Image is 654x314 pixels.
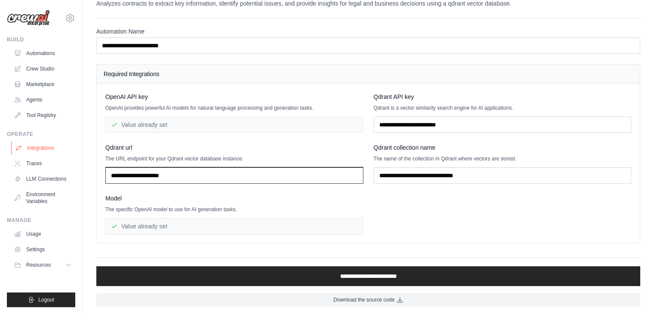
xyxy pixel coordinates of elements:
[7,292,75,307] button: Logout
[10,62,75,76] a: Crew Studio
[10,46,75,60] a: Automations
[7,36,75,43] div: Build
[10,243,75,256] a: Settings
[105,206,363,213] p: The specific OpenAI model to use for AI generation tasks.
[374,105,632,111] p: Qdrant is a vector similarity search engine for AI applications.
[105,92,148,101] span: OpenAI API key
[10,93,75,107] a: Agents
[10,227,75,241] a: Usage
[105,218,363,234] div: Value already set
[10,108,75,122] a: Tool Registry
[333,296,394,303] span: Download the source code
[7,131,75,138] div: Operate
[105,105,363,111] p: OpenAI provides powerful AI models for natural language processing and generation tasks.
[10,77,75,91] a: Marketplace
[10,172,75,186] a: LLM Connections
[38,296,54,303] span: Logout
[10,258,75,272] button: Resources
[96,293,640,307] a: Download the source code
[105,194,122,203] span: Model
[11,141,76,155] a: Integrations
[7,10,50,26] img: Logo
[105,143,132,152] span: Qdrant url
[374,92,414,101] span: Qdrant API key
[10,157,75,170] a: Traces
[374,143,436,152] span: Qdrant collection name
[105,117,363,133] div: Value already set
[7,217,75,224] div: Manage
[374,155,632,162] p: The name of the collection in Qdrant where vectors are stored.
[104,70,633,78] h4: Required Integrations
[26,262,51,268] span: Resources
[10,188,75,208] a: Environment Variables
[105,155,363,162] p: The URL endpoint for your Qdrant vector database instance.
[96,27,640,36] label: Automation Name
